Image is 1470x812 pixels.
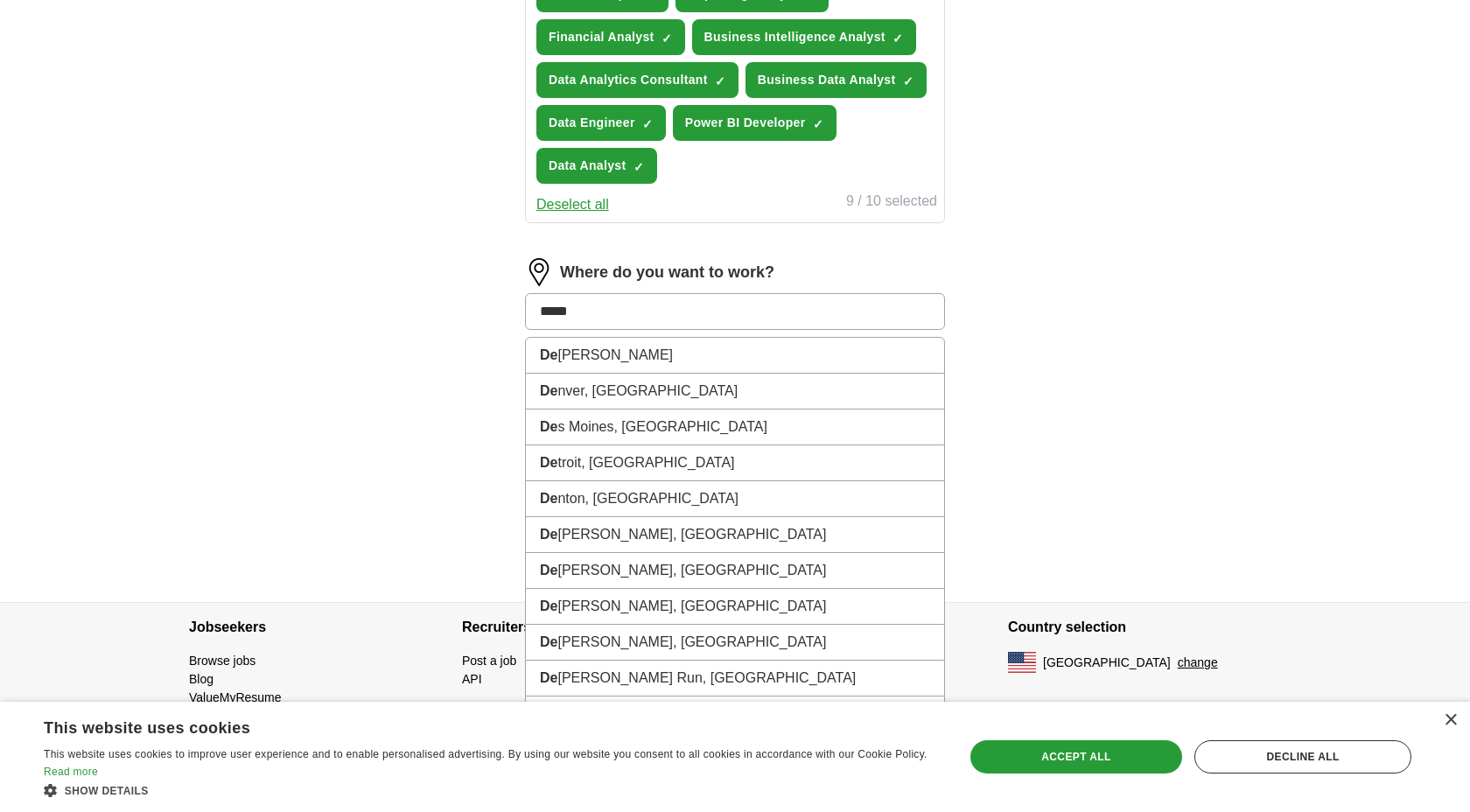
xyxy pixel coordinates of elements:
[44,766,98,778] a: Read more, opens a new window
[560,261,774,284] label: Where do you want to work?
[1194,740,1411,773] div: Decline all
[525,258,553,286] img: location.png
[540,491,557,506] strong: De
[1008,652,1036,673] img: US flag
[685,114,806,132] span: Power BI Developer
[692,19,916,55] button: Business Intelligence Analyst✓
[540,527,557,542] strong: De
[526,409,944,445] li: s Moines, [GEOGRAPHIC_DATA]
[540,670,557,685] strong: De
[65,785,149,797] span: Show details
[549,157,626,175] span: Data Analyst
[44,781,937,799] div: Show details
[526,696,944,732] li: laware County, [GEOGRAPHIC_DATA]
[526,553,944,589] li: [PERSON_NAME], [GEOGRAPHIC_DATA]
[526,517,944,553] li: [PERSON_NAME], [GEOGRAPHIC_DATA]
[526,589,944,625] li: [PERSON_NAME], [GEOGRAPHIC_DATA]
[462,672,482,686] a: API
[715,74,725,88] span: ✓
[540,347,557,362] strong: De
[536,62,738,98] button: Data Analytics Consultant✓
[526,374,944,409] li: nver, [GEOGRAPHIC_DATA]
[536,19,685,55] button: Financial Analyst✓
[526,625,944,661] li: [PERSON_NAME], [GEOGRAPHIC_DATA]
[540,598,557,613] strong: De
[526,338,944,374] li: [PERSON_NAME]
[673,105,836,141] button: Power BI Developer✓
[526,445,944,481] li: troit, [GEOGRAPHIC_DATA]
[526,661,944,696] li: [PERSON_NAME] Run, [GEOGRAPHIC_DATA]
[704,28,885,46] span: Business Intelligence Analyst
[540,455,557,470] strong: De
[1043,654,1171,672] span: [GEOGRAPHIC_DATA]
[540,634,557,649] strong: De
[892,31,903,45] span: ✓
[526,481,944,517] li: nton, [GEOGRAPHIC_DATA]
[745,62,927,98] button: Business Data Analyst✓
[549,28,654,46] span: Financial Analyst
[633,160,644,174] span: ✓
[536,194,609,215] button: Deselect all
[540,563,557,577] strong: De
[189,654,255,668] a: Browse jobs
[970,740,1182,773] div: Accept all
[462,654,516,668] a: Post a job
[536,105,666,141] button: Data Engineer✓
[758,71,896,89] span: Business Data Analyst
[549,114,635,132] span: Data Engineer
[44,712,893,738] div: This website uses cookies
[661,31,672,45] span: ✓
[549,71,708,89] span: Data Analytics Consultant
[813,117,823,131] span: ✓
[846,191,937,215] div: 9 / 10 selected
[189,672,213,686] a: Blog
[1444,714,1457,727] div: Close
[536,148,657,184] button: Data Analyst✓
[903,74,913,88] span: ✓
[540,419,557,434] strong: De
[642,117,653,131] span: ✓
[1178,654,1218,672] button: change
[189,690,282,704] a: ValueMyResume
[1008,603,1281,652] h4: Country selection
[44,748,927,760] span: This website uses cookies to improve user experience and to enable personalised advertising. By u...
[540,383,557,398] strong: De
